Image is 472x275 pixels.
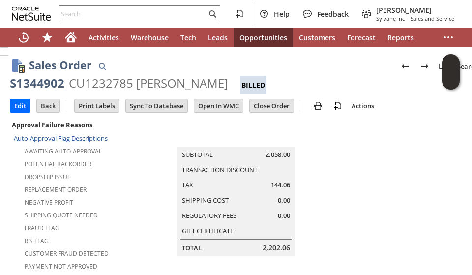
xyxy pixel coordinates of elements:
[182,181,193,189] a: Tax
[83,28,125,47] a: Activities
[25,147,102,155] a: Awaiting Auto-Approval
[274,9,290,19] span: Help
[25,211,98,219] a: Shipping Quote Needed
[75,99,119,112] input: Print Labels
[382,28,420,47] a: Reports
[10,119,163,131] div: Approval Failure Reasons
[175,28,202,47] a: Tech
[35,28,59,47] div: Shortcuts
[131,33,169,42] span: Warehouse
[29,57,91,73] h1: Sales Order
[347,33,376,42] span: Forecast
[317,9,349,19] span: Feedback
[278,211,290,220] span: 0.00
[265,150,290,159] span: 2,058.00
[25,173,71,181] a: Dropship Issue
[312,100,324,112] img: print.svg
[69,75,228,91] div: CU1232785 [PERSON_NAME]
[293,28,341,47] a: Customers
[407,15,409,22] span: -
[182,211,236,220] a: Regulatory Fees
[10,75,64,91] div: S1344902
[437,28,460,47] div: More menus
[435,59,453,74] a: List
[96,61,108,72] img: Quick Find
[182,244,202,252] a: Total
[387,33,414,42] span: Reports
[182,226,234,235] a: Gift Certificate
[208,33,228,42] span: Leads
[206,8,218,20] svg: Search
[411,15,454,22] span: Sales and Service
[182,196,229,205] a: Shipping Cost
[419,61,431,72] img: Next
[12,28,35,47] a: Recent Records
[182,165,258,174] a: Transaction Discount
[278,196,290,205] span: 0.00
[10,99,30,112] input: Edit
[202,28,234,47] a: Leads
[12,7,51,21] svg: logo
[271,181,290,190] span: 144.06
[234,28,293,47] a: Opportunities
[41,31,53,43] svg: Shortcuts
[341,28,382,47] a: Forecast
[25,185,87,194] a: Replacement Order
[18,31,29,43] svg: Recent Records
[25,237,49,245] a: RIS flag
[442,54,460,90] iframe: Click here to launch Oracle Guided Learning Help Panel
[239,33,287,42] span: Opportunities
[442,72,460,90] span: Oracle Guided Learning Widget. To move around, please hold and drag
[59,8,206,20] input: Search
[14,134,108,143] a: Auto-Approval Flag Descriptions
[25,198,73,207] a: Negative Profit
[25,249,109,258] a: Customer Fraud Detected
[126,99,187,112] input: Sync To Database
[25,224,59,232] a: Fraud Flag
[348,101,378,110] a: Actions
[65,31,77,43] svg: Home
[37,99,59,112] input: Back
[240,76,266,94] div: Billed
[250,99,294,112] input: Close Order
[180,33,196,42] span: Tech
[399,61,411,72] img: Previous
[177,131,295,147] caption: Summary
[299,33,335,42] span: Customers
[88,33,119,42] span: Activities
[376,5,454,15] span: [PERSON_NAME]
[194,99,243,112] input: Open In WMC
[376,15,405,22] span: Sylvane Inc
[332,100,344,112] img: add-record.svg
[263,243,290,253] span: 2,202.06
[59,28,83,47] a: Home
[25,160,91,168] a: Potential Backorder
[182,150,213,159] a: Subtotal
[125,28,175,47] a: Warehouse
